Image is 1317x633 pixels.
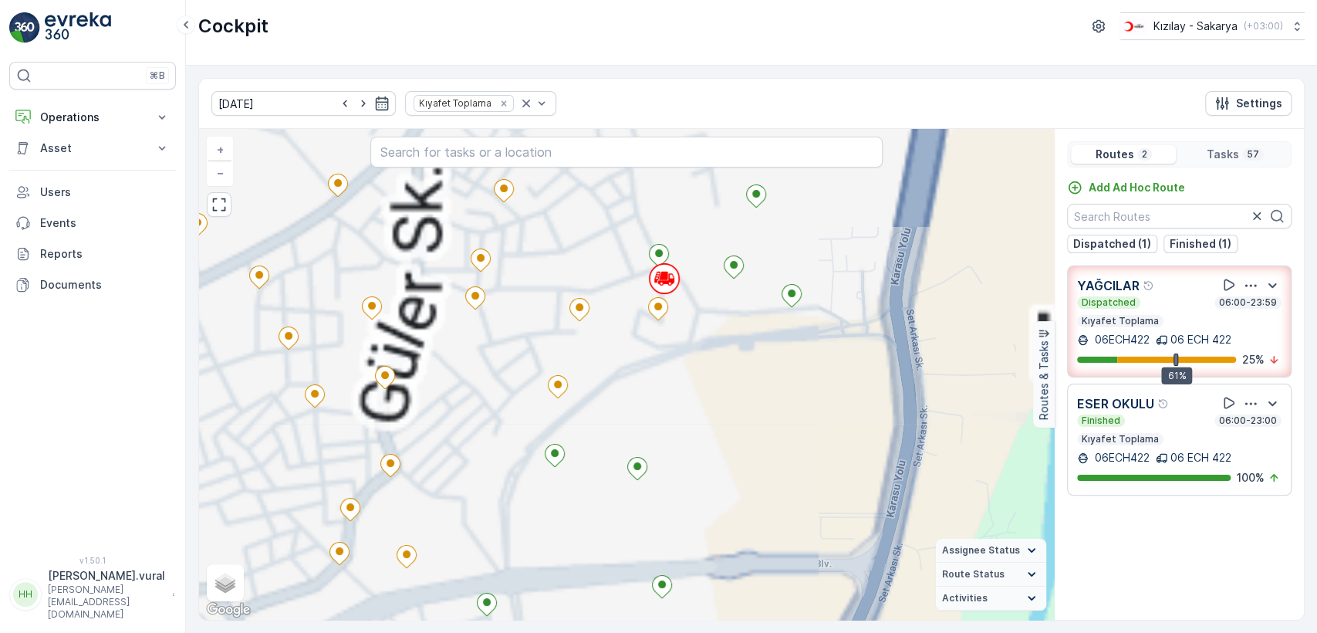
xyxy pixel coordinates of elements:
[1140,148,1149,161] p: 2
[40,215,170,231] p: Events
[1120,18,1147,35] img: k%C4%B1z%C4%B1lay_DTAvauz.png
[1092,450,1150,465] p: 06ECH422
[40,140,145,156] p: Asset
[1170,450,1231,465] p: 06 ECH 422
[1242,352,1265,367] p: 25 %
[936,587,1046,611] summary: Activities
[1205,91,1292,116] button: Settings
[203,600,254,620] img: Google
[208,138,231,161] a: Zoom In
[9,568,176,621] button: HH[PERSON_NAME].vural[PERSON_NAME][EMAIL_ADDRESS][DOMAIN_NAME]
[1237,470,1265,486] p: 100 %
[370,137,883,168] input: Search for tasks or a location
[9,556,176,565] span: v 1.50.1
[150,69,165,82] p: ⌘B
[1080,315,1160,327] p: Kıyafet Toplama
[9,208,176,239] a: Events
[1163,235,1238,253] button: Finished (1)
[40,110,145,125] p: Operations
[1245,148,1261,161] p: 57
[1067,235,1157,253] button: Dispatched (1)
[40,246,170,262] p: Reports
[1143,279,1155,292] div: Help Tooltip Icon
[1244,20,1283,32] p: ( +03:00 )
[40,277,170,293] p: Documents
[9,133,176,164] button: Asset
[1036,341,1052,421] p: Routes & Tasks
[9,239,176,269] a: Reports
[1080,433,1160,445] p: Kıyafet Toplama
[1170,236,1231,252] p: Finished (1)
[217,143,224,156] span: +
[1120,12,1305,40] button: Kızılay - Sakarya(+03:00)
[9,177,176,208] a: Users
[208,161,231,184] a: Zoom Out
[1067,180,1185,195] a: Add Ad Hoc Route
[1161,367,1192,384] div: 61%
[1170,332,1231,347] p: 06 ECH 422
[1067,204,1292,228] input: Search Routes
[48,584,165,621] p: [PERSON_NAME][EMAIL_ADDRESS][DOMAIN_NAME]
[1236,96,1282,111] p: Settings
[208,566,242,600] a: Layers
[45,12,111,43] img: logo_light-DOdMpM7g.png
[1096,147,1134,162] p: Routes
[211,91,396,116] input: dd/mm/yyyy
[1089,180,1185,195] p: Add Ad Hoc Route
[198,14,268,39] p: Cockpit
[1080,415,1122,427] p: Finished
[203,600,254,620] a: Open this area in Google Maps (opens a new window)
[1217,296,1278,309] p: 06:00-23:59
[1077,394,1154,413] p: ESER OKULU
[48,568,165,584] p: [PERSON_NAME].vural
[1157,398,1170,410] div: Help Tooltip Icon
[942,592,988,604] span: Activities
[1153,19,1238,34] p: Kızılay - Sakarya
[1080,296,1137,309] p: Dispatched
[40,184,170,200] p: Users
[942,568,1005,581] span: Route Status
[13,582,38,607] div: HH
[217,166,225,179] span: −
[936,563,1046,587] summary: Route Status
[1073,236,1151,252] p: Dispatched (1)
[1207,147,1239,162] p: Tasks
[942,544,1020,557] span: Assignee Status
[414,96,494,110] div: Kıyafet Toplama
[495,97,512,110] div: Remove Kıyafet Toplama
[1217,415,1278,427] p: 06:00-23:00
[9,269,176,300] a: Documents
[1092,332,1150,347] p: 06ECH422
[9,12,40,43] img: logo
[9,102,176,133] button: Operations
[936,539,1046,563] summary: Assignee Status
[1077,276,1140,295] p: YAĞCILAR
